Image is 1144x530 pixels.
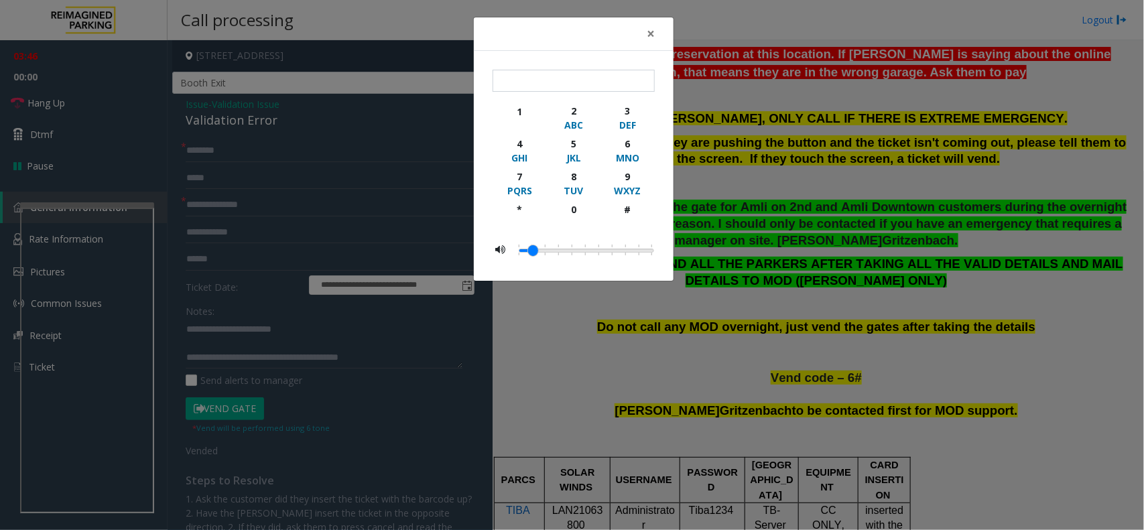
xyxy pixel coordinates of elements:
div: WXYZ [609,184,646,198]
div: PQRS [501,184,538,198]
div: 3 [609,104,646,118]
button: Close [637,17,664,50]
div: JKL [555,151,592,165]
button: 5JKL [546,134,600,167]
div: 9 [609,170,646,184]
button: # [600,200,655,231]
span: × [647,24,655,43]
div: MNO [609,151,646,165]
div: 2 [555,104,592,118]
div: ABC [555,118,592,132]
div: # [609,202,646,216]
button: 6MNO [600,134,655,167]
li: 0.2 [566,241,579,259]
li: 0.05 [525,241,539,259]
div: 1 [501,105,538,119]
div: 4 [501,137,538,151]
li: 0.3 [592,241,606,259]
button: 1 [493,101,547,134]
div: GHI [501,151,538,165]
li: 0 [519,241,525,259]
li: 0.15 [552,241,566,259]
div: 8 [555,170,592,184]
button: 9WXYZ [600,167,655,200]
li: 0.4 [619,241,633,259]
div: 6 [609,137,646,151]
div: 5 [555,137,592,151]
li: 0.5 [646,241,652,259]
button: 2ABC [546,101,600,134]
button: 4GHI [493,134,547,167]
li: 0.35 [606,241,619,259]
button: 0 [546,200,600,231]
div: 0 [555,202,592,216]
div: TUV [555,184,592,198]
li: 0.45 [633,241,646,259]
button: 7PQRS [493,167,547,200]
div: 7 [501,170,538,184]
button: 8TUV [546,167,600,200]
li: 0.1 [539,241,552,259]
li: 0.25 [579,241,592,259]
a: Drag [528,245,538,256]
div: DEF [609,118,646,132]
button: 3DEF [600,101,655,134]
